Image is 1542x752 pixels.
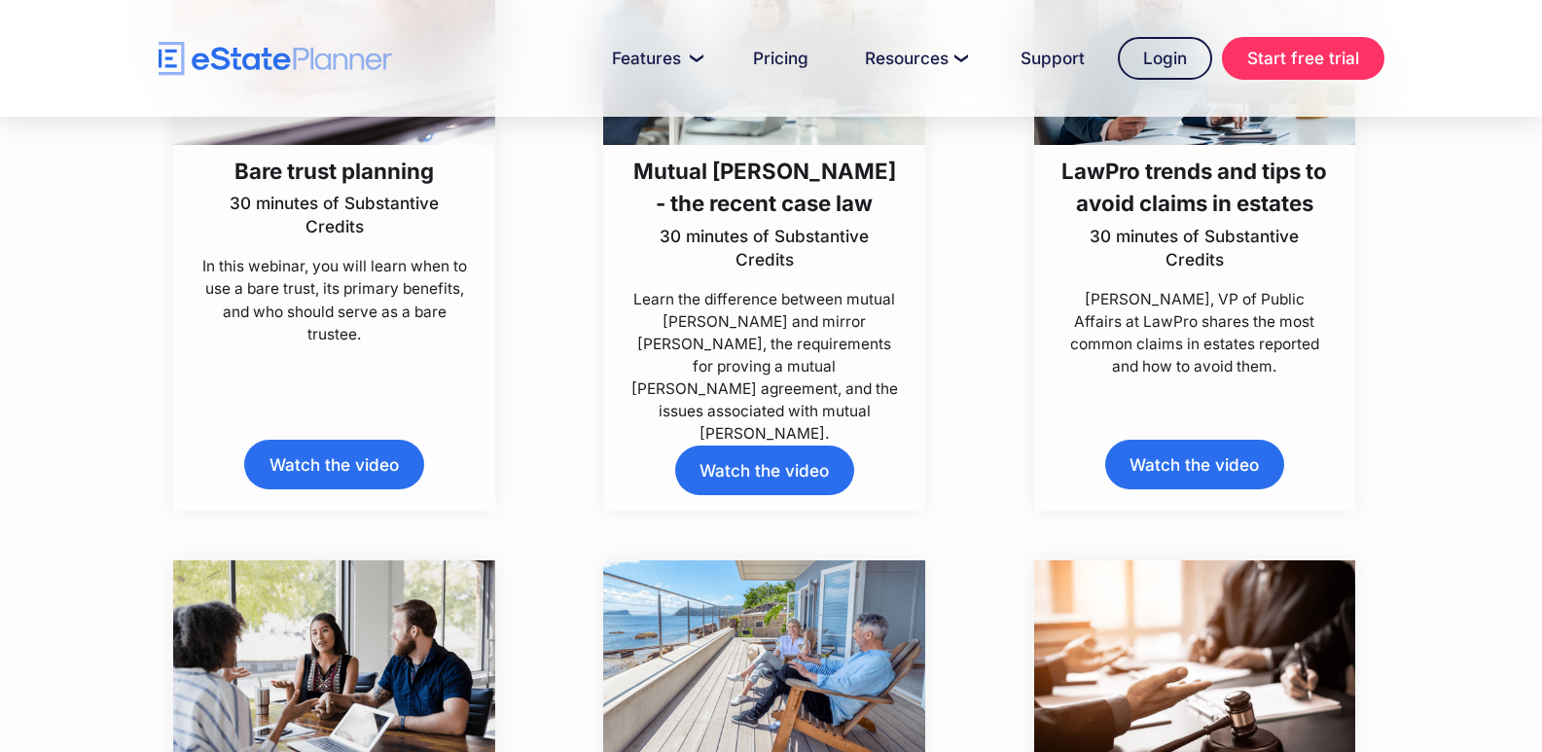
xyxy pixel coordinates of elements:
[997,39,1108,78] a: Support
[1060,225,1329,271] p: 30 minutes of Substantive Credits
[1222,37,1384,80] a: Start free trial
[200,155,469,187] h3: Bare trust planning
[730,39,832,78] a: Pricing
[200,255,469,345] p: In this webinar, you will learn when to use a bare trust, its primary benefits, and who should se...
[842,39,987,78] a: Resources
[1105,440,1284,489] a: Watch the video
[675,446,854,495] a: Watch the video
[1060,288,1329,378] p: [PERSON_NAME], VP of Public Affairs at LawPro shares the most common claims in estates reported a...
[159,42,392,76] a: home
[200,192,469,238] p: 30 minutes of Substantive Credits
[630,288,899,446] p: Learn the difference between mutual [PERSON_NAME] and mirror [PERSON_NAME], the requirements for ...
[1060,155,1329,220] h3: LawPro trends and tips to avoid claims in estates
[1118,37,1212,80] a: Login
[630,225,899,271] p: 30 minutes of Substantive Credits
[589,39,720,78] a: Features
[630,155,899,220] h3: Mutual [PERSON_NAME] - the recent case law
[244,440,423,489] a: Watch the video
